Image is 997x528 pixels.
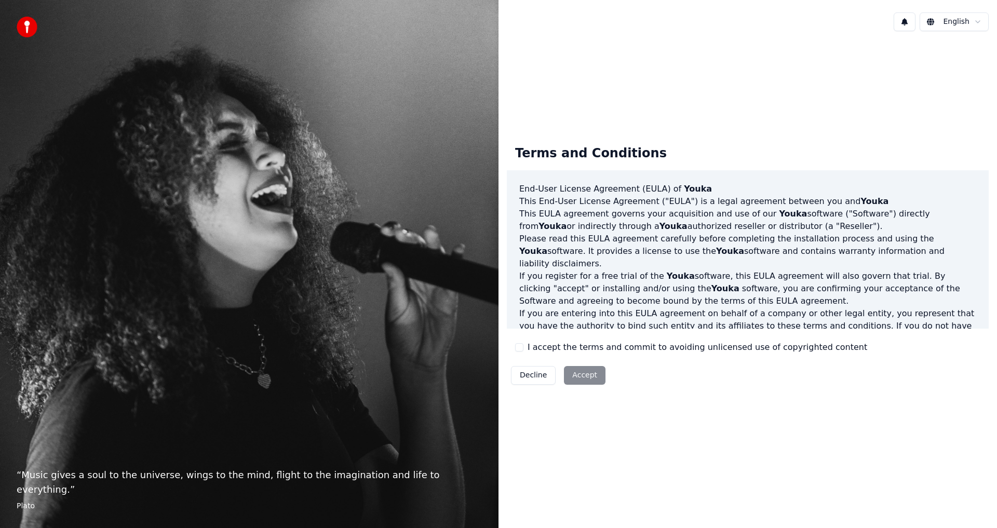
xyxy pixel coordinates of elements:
[519,307,976,357] p: If you are entering into this EULA agreement on behalf of a company or other legal entity, you re...
[17,17,37,37] img: youka
[519,270,976,307] p: If you register for a free trial of the software, this EULA agreement will also govern that trial...
[538,221,567,231] span: Youka
[17,501,482,511] footer: Plato
[519,183,976,195] h3: End-User License Agreement (EULA) of
[667,271,695,281] span: Youka
[711,283,739,293] span: Youka
[716,246,744,256] span: Youka
[519,233,976,270] p: Please read this EULA agreement carefully before completing the installation process and using th...
[511,366,556,385] button: Decline
[860,196,888,206] span: Youka
[779,209,807,219] span: Youka
[684,184,712,194] span: Youka
[507,137,675,170] div: Terms and Conditions
[519,195,976,208] p: This End-User License Agreement ("EULA") is a legal agreement between you and
[17,468,482,497] p: “ Music gives a soul to the universe, wings to the mind, flight to the imagination and life to ev...
[519,246,547,256] span: Youka
[519,208,976,233] p: This EULA agreement governs your acquisition and use of our software ("Software") directly from o...
[659,221,688,231] span: Youka
[528,341,867,354] label: I accept the terms and commit to avoiding unlicensed use of copyrighted content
